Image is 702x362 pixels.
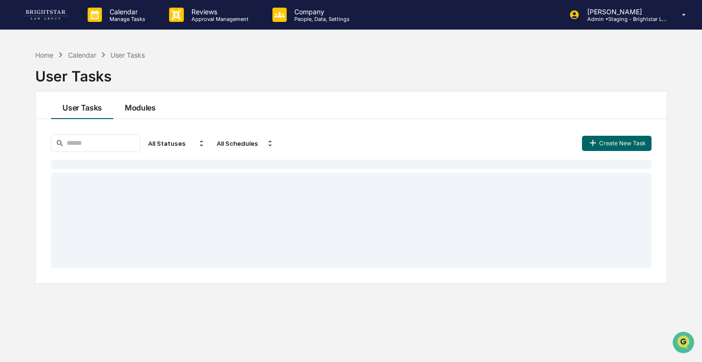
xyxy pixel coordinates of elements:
div: 🖐️ [10,196,17,203]
div: Calendar [68,51,96,59]
img: logo [23,10,69,20]
p: [PERSON_NAME] [580,8,668,16]
a: 🔎Data Lookup [6,209,64,226]
span: Preclearance [19,195,61,204]
div: Start new chat [43,73,156,82]
img: 1746055101610-c473b297-6a78-478c-a979-82029cc54cd1 [19,130,27,138]
p: How can we help? [10,20,173,35]
span: [PERSON_NAME] [30,130,77,137]
span: Pylon [95,236,115,243]
p: Admin • Staging - Brightstar Law Group [580,16,668,22]
button: See all [148,104,173,115]
div: Past conversations [10,106,64,113]
div: We're available if you need us! [43,82,131,90]
div: Home [35,51,53,59]
div: User Tasks [110,51,145,59]
button: User Tasks [51,91,113,119]
img: 8933085812038_c878075ebb4cc5468115_72.jpg [20,73,37,90]
button: Start new chat [162,76,173,87]
p: Manage Tasks [102,16,150,22]
span: [DATE] [84,155,104,163]
button: Modules [113,91,167,119]
img: 1746055101610-c473b297-6a78-478c-a979-82029cc54cd1 [10,73,27,90]
div: 🔎 [10,214,17,221]
p: Reviews [184,8,253,16]
span: • [79,155,82,163]
span: 10:57 AM [84,130,111,137]
span: • [79,130,82,137]
img: Jack Rasmussen [10,121,25,136]
div: All Statuses [144,136,209,151]
p: Approval Management [184,16,253,22]
iframe: Open customer support [672,331,697,356]
div: All Schedules [213,136,278,151]
span: Attestations [79,195,118,204]
a: 🗄️Attestations [65,191,122,208]
a: Powered byPylon [67,236,115,243]
p: Calendar [102,8,150,16]
span: Data Lookup [19,213,60,222]
div: User Tasks [35,60,667,85]
div: 🗄️ [69,196,77,203]
p: Company [287,8,354,16]
a: 🖐️Preclearance [6,191,65,208]
span: [PERSON_NAME] [30,155,77,163]
img: Cece Ferraez [10,146,25,161]
p: People, Data, Settings [287,16,354,22]
button: Create New Task [582,136,652,151]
